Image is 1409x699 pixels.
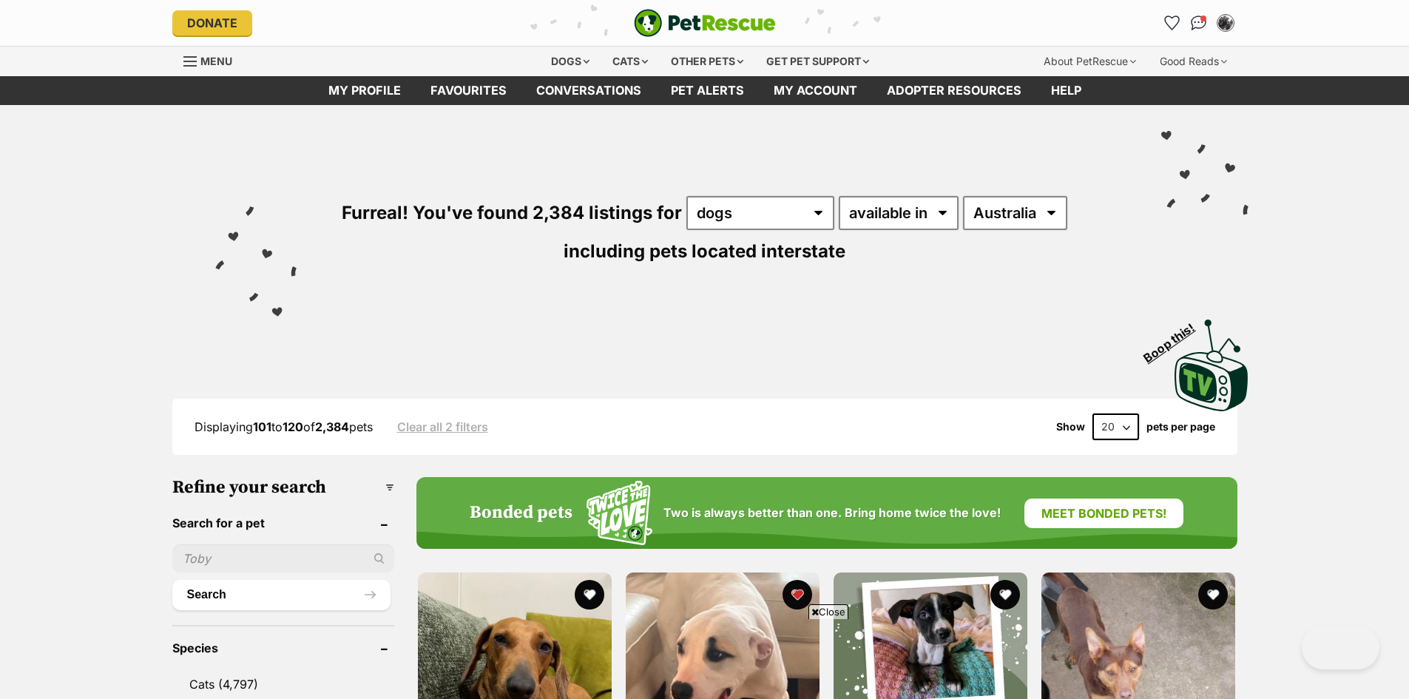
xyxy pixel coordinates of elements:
[783,580,812,609] button: favourite
[541,47,600,76] div: Dogs
[172,544,394,573] input: Toby
[172,477,394,498] h3: Refine your search
[172,10,252,36] a: Donate
[283,419,303,434] strong: 120
[195,419,373,434] span: Displaying to of pets
[1160,11,1184,35] a: Favourites
[990,580,1020,609] button: favourite
[634,9,776,37] img: logo-e224e6f780fb5917bec1dbf3a21bbac754714ae5b6737aabdf751b685950b380.svg
[1199,580,1229,609] button: favourite
[656,76,759,105] a: Pet alerts
[663,506,1001,520] span: Two is always better than one. Bring home twice the love!
[1214,11,1237,35] button: My account
[200,55,232,67] span: Menu
[1160,11,1237,35] ul: Account quick links
[1036,76,1096,105] a: Help
[1175,306,1248,414] a: Boop this!
[587,481,652,545] img: Squiggle
[521,76,656,105] a: conversations
[172,580,391,609] button: Search
[1146,421,1215,433] label: pets per page
[253,419,271,434] strong: 101
[397,420,488,433] a: Clear all 2 filters
[634,9,776,37] a: PetRescue
[315,419,349,434] strong: 2,384
[1187,11,1211,35] a: Conversations
[1141,311,1209,365] span: Boop this!
[172,641,394,655] header: Species
[470,503,572,524] h4: Bonded pets
[1149,47,1237,76] div: Good Reads
[872,76,1036,105] a: Adopter resources
[1056,421,1085,433] span: Show
[808,604,848,619] span: Close
[602,47,658,76] div: Cats
[1191,16,1206,30] img: chat-41dd97257d64d25036548639549fe6c8038ab92f7586957e7f3b1b290dea8141.svg
[1024,499,1183,528] a: Meet bonded pets!
[342,202,682,223] span: Furreal! You've found 2,384 listings for
[660,47,754,76] div: Other pets
[346,625,1064,692] iframe: Advertisement
[575,580,604,609] button: favourite
[172,516,394,530] header: Search for a pet
[416,76,521,105] a: Favourites
[759,76,872,105] a: My account
[1175,320,1248,411] img: PetRescue TV logo
[756,47,879,76] div: Get pet support
[1218,16,1233,30] img: Kate Stockwell profile pic
[564,240,845,262] span: including pets located interstate
[1302,625,1379,669] iframe: Help Scout Beacon - Open
[314,76,416,105] a: My profile
[183,47,243,73] a: Menu
[1033,47,1146,76] div: About PetRescue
